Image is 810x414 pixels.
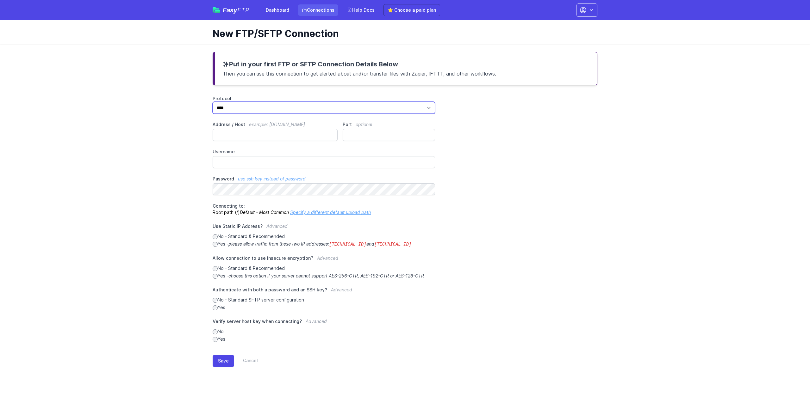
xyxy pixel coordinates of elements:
a: Dashboard [262,4,293,16]
label: Yes - [213,241,435,247]
h1: New FTP/SFTP Connection [213,28,592,39]
input: Yes -choose this option if your server cannot support AES-256-CTR, AES-192-CTR or AES-128-CTR [213,274,218,279]
p: Then you can use this connection to get alerted about and/or transfer files with Zapier, IFTTT, a... [223,69,589,77]
span: Advanced [317,255,338,261]
a: Connections [298,4,338,16]
input: Yes [213,305,218,310]
label: Password [213,176,435,182]
label: No [213,328,435,335]
label: Username [213,149,435,155]
h3: Put in your first FTP or SFTP Connection Details Below [223,60,589,69]
label: Port [343,121,435,128]
label: Yes [213,304,435,311]
input: Yes [213,337,218,342]
input: No - Standard & Recommended [213,266,218,271]
label: No - Standard & Recommended [213,233,435,240]
label: Yes - [213,273,435,279]
label: Authenticate with both a password and an SSH key? [213,287,435,297]
a: use ssh key instead of password [238,176,306,181]
code: [TECHNICAL_ID] [329,242,366,247]
button: Save [213,355,234,367]
label: Allow connection to use insecure encryption? [213,255,435,265]
i: choose this option if your server cannot support AES-256-CTR, AES-192-CTR or AES-128-CTR [228,273,424,278]
input: No [213,329,218,334]
a: ⭐ Choose a paid plan [383,4,440,16]
input: No - Standard SFTP server configuration [213,298,218,303]
i: Default - Most Common [240,210,289,215]
span: Advanced [266,223,288,229]
p: Root path (/) [213,203,435,216]
span: Advanced [306,319,327,324]
a: Help Docs [343,4,378,16]
i: please allow traffic from these two IP addresses: and [228,241,411,247]
iframe: Drift Widget Chat Controller [778,382,802,406]
label: Use Static IP Address? [213,223,435,233]
span: Connecting to: [213,203,245,209]
span: example: [DOMAIN_NAME] [249,122,305,127]
span: FTP [237,6,249,14]
input: Yes -please allow traffic from these two IP addresses:[TECHNICAL_ID]and[TECHNICAL_ID] [213,242,218,247]
label: Protocol [213,95,435,102]
a: EasyFTP [213,7,249,13]
code: [TECHNICAL_ID] [374,242,412,247]
label: Verify server host key when connecting? [213,318,435,328]
label: No - Standard & Recommended [213,265,435,271]
a: Specify a different default upload path [290,210,371,215]
label: Yes [213,336,435,342]
label: Address / Host [213,121,338,128]
span: optional [356,122,372,127]
label: No - Standard SFTP server configuration [213,297,435,303]
input: No - Standard & Recommended [213,234,218,239]
a: Cancel [234,355,258,367]
span: Easy [223,7,249,13]
span: Advanced [331,287,352,292]
img: easyftp_logo.png [213,7,220,13]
